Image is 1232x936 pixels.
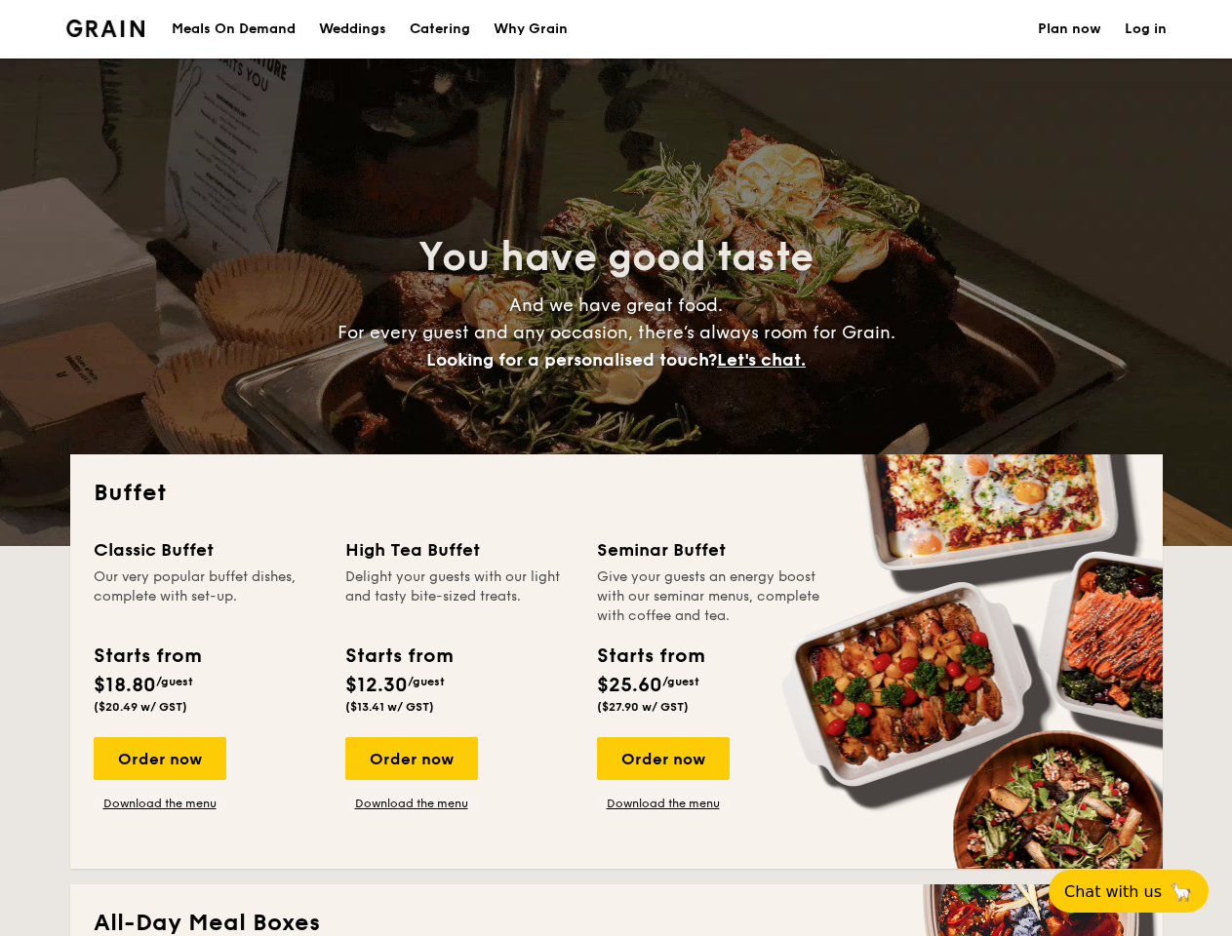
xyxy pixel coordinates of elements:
[66,19,145,37] a: Logotype
[408,675,445,688] span: /guest
[597,700,689,714] span: ($27.90 w/ GST)
[717,349,806,370] span: Let's chat.
[94,796,226,811] a: Download the menu
[1049,870,1209,913] button: Chat with us🦙
[156,675,193,688] span: /guest
[94,567,322,626] div: Our very popular buffet dishes, complete with set-up.
[94,700,187,714] span: ($20.49 w/ GST)
[662,675,699,688] span: /guest
[94,737,226,780] div: Order now
[94,642,200,671] div: Starts from
[597,674,662,697] span: $25.60
[94,674,156,697] span: $18.80
[345,796,478,811] a: Download the menu
[597,737,730,780] div: Order now
[345,700,434,714] span: ($13.41 w/ GST)
[597,642,703,671] div: Starts from
[597,536,825,564] div: Seminar Buffet
[345,567,574,626] div: Delight your guests with our light and tasty bite-sized treats.
[94,478,1139,509] h2: Buffet
[66,19,145,37] img: Grain
[1170,880,1193,903] span: 🦙
[345,674,408,697] span: $12.30
[1064,882,1162,901] span: Chat with us
[597,567,825,626] div: Give your guests an energy boost with our seminar menus, complete with coffee and tea.
[94,536,322,564] div: Classic Buffet
[345,536,574,564] div: High Tea Buffet
[345,642,452,671] div: Starts from
[345,737,478,780] div: Order now
[597,796,730,811] a: Download the menu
